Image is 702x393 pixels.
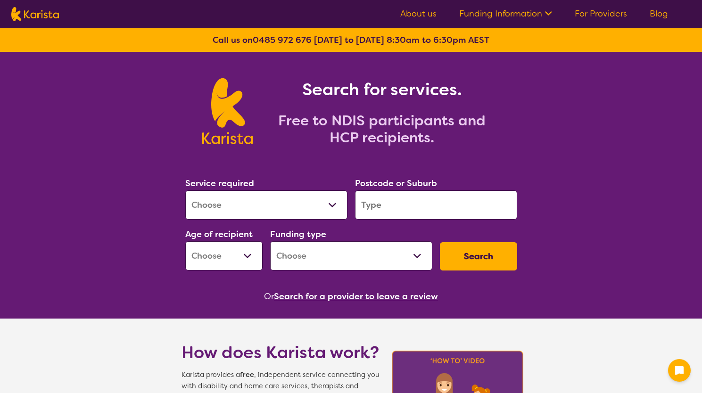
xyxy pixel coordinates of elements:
a: For Providers [575,8,627,19]
label: Age of recipient [185,229,253,240]
label: Service required [185,178,254,189]
a: About us [400,8,437,19]
b: free [240,370,254,379]
label: Postcode or Suburb [355,178,437,189]
span: Or [264,289,274,303]
a: 0485 972 676 [253,34,312,46]
b: Call us on [DATE] to [DATE] 8:30am to 6:30pm AEST [213,34,489,46]
h1: How does Karista work? [182,341,380,364]
a: Blog [650,8,668,19]
button: Search [440,242,517,270]
img: Karista logo [202,78,253,144]
h1: Search for services. [264,78,500,101]
button: Search for a provider to leave a review [274,289,438,303]
h2: Free to NDIS participants and HCP recipients. [264,112,500,146]
img: Karista logo [11,7,59,21]
label: Funding type [270,229,326,240]
input: Type [355,190,517,220]
a: Funding Information [459,8,552,19]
